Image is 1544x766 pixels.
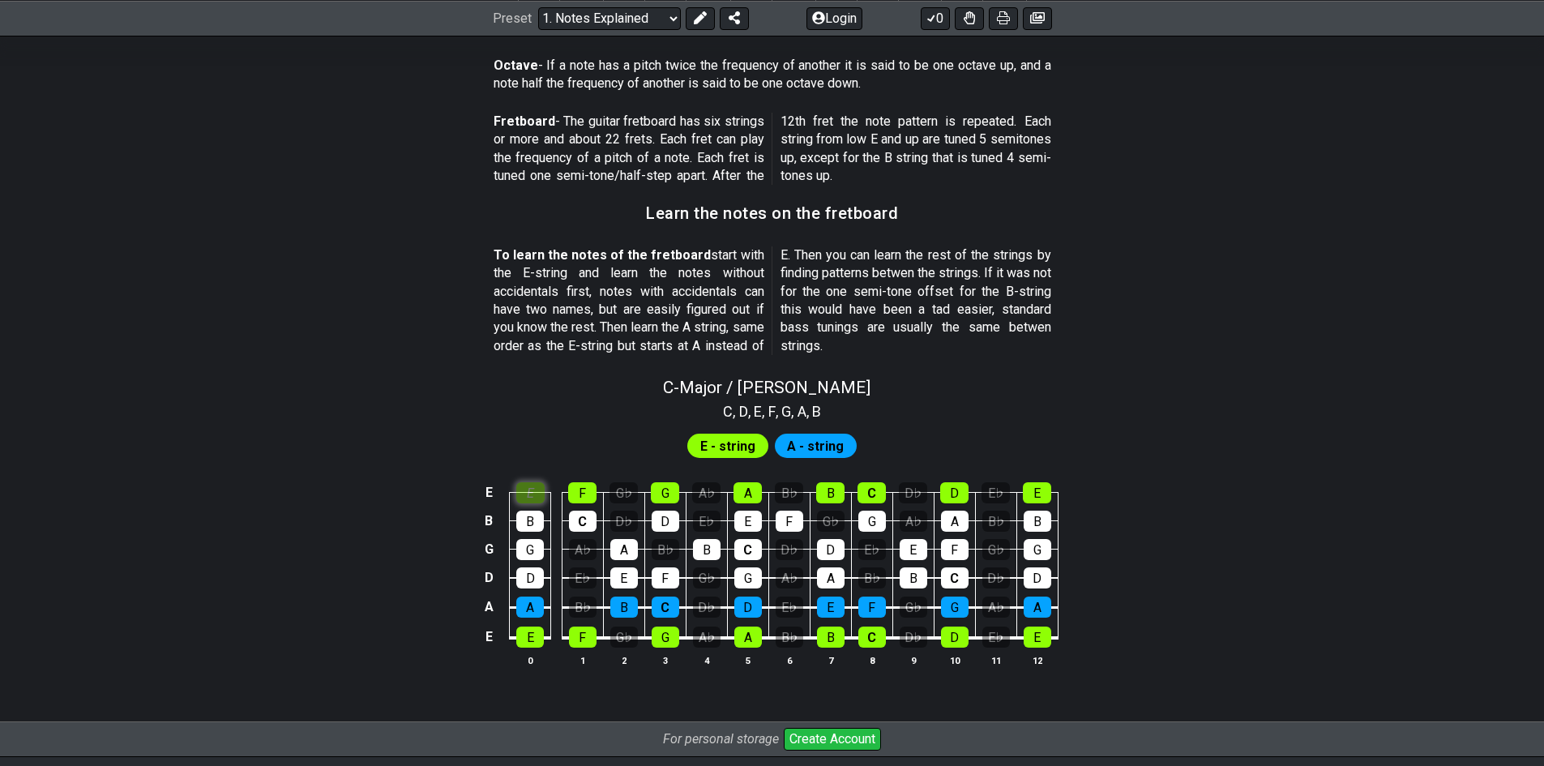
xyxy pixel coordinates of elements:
i: For personal storage [663,731,779,747]
span: Preset [493,11,532,26]
div: F [568,482,597,503]
div: C [734,539,762,560]
div: D [734,597,762,618]
span: G [781,400,791,422]
div: B♭ [569,597,597,618]
div: D [940,482,969,503]
th: 6 [768,652,810,669]
div: D♭ [982,567,1010,588]
span: First enable full edit mode to edit [787,434,844,458]
th: 4 [686,652,727,669]
div: B♭ [982,511,1010,532]
button: Login [806,6,862,29]
span: E [754,400,762,422]
div: B [693,539,721,560]
div: E♭ [858,539,886,560]
button: Share Preset [720,6,749,29]
div: A [941,511,969,532]
p: - The guitar fretboard has six strings or more and about 22 frets. Each fret can play the frequen... [494,113,1051,186]
div: D♭ [776,539,803,560]
th: 10 [934,652,975,669]
div: B♭ [776,627,803,648]
div: E [817,597,845,618]
p: start with the E-string and learn the notes without accidentals first, notes with accidentals can... [494,246,1051,355]
span: , [776,400,782,422]
div: D [652,511,679,532]
span: , [762,400,768,422]
div: G [652,627,679,648]
span: , [733,400,739,422]
td: A [479,593,498,623]
div: G [1024,539,1051,560]
td: G [479,535,498,563]
div: A [516,597,544,618]
td: E [479,622,498,653]
div: E♭ [982,482,1010,503]
div: A [734,627,762,648]
div: G [516,539,544,560]
div: A [1024,597,1051,618]
div: G [858,511,886,532]
div: D [516,567,544,588]
td: B [479,507,498,535]
div: G♭ [900,597,927,618]
th: 9 [892,652,934,669]
div: C [858,482,886,503]
div: G♭ [982,539,1010,560]
button: Create Account [784,728,881,751]
div: G♭ [693,567,721,588]
div: B♭ [775,482,803,503]
span: F [768,400,776,422]
button: 0 [921,6,950,29]
span: C [723,400,733,422]
div: D♭ [900,627,927,648]
div: E [516,627,544,648]
span: D [739,400,748,422]
div: G♭ [609,482,638,503]
div: D♭ [693,597,721,618]
div: E [610,567,638,588]
div: A♭ [982,597,1010,618]
strong: Octave [494,58,538,73]
div: B [610,597,638,618]
div: G♭ [610,627,638,648]
th: 3 [644,652,686,669]
div: A♭ [776,567,803,588]
div: E [734,511,762,532]
div: B [900,567,927,588]
span: First enable full edit mode to edit [700,434,755,458]
div: D♭ [899,482,927,503]
div: D [1024,567,1051,588]
th: 0 [510,652,551,669]
div: E♭ [982,627,1010,648]
div: E [516,482,545,503]
div: A♭ [900,511,927,532]
div: G [941,597,969,618]
div: D♭ [610,511,638,532]
section: Scale pitch classes [716,397,828,423]
div: C [941,567,969,588]
td: D [479,563,498,593]
h3: Learn the notes on the fretboard [646,204,898,222]
th: 8 [851,652,892,669]
td: E [479,479,498,507]
span: , [806,400,813,422]
div: D [817,539,845,560]
span: C - Major / [PERSON_NAME] [663,378,870,397]
div: F [652,567,679,588]
div: E [900,539,927,560]
div: E♭ [693,511,721,532]
div: B [816,482,845,503]
div: B [817,627,845,648]
button: Print [989,6,1018,29]
div: G♭ [817,511,845,532]
div: A♭ [692,482,721,503]
span: , [791,400,798,422]
div: E♭ [776,597,803,618]
div: F [858,597,886,618]
th: 12 [1016,652,1058,669]
p: - If a note has a pitch twice the frequency of another it is said to be one octave up, and a note... [494,57,1051,93]
span: B [812,400,821,422]
div: A♭ [569,539,597,560]
div: B [516,511,544,532]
